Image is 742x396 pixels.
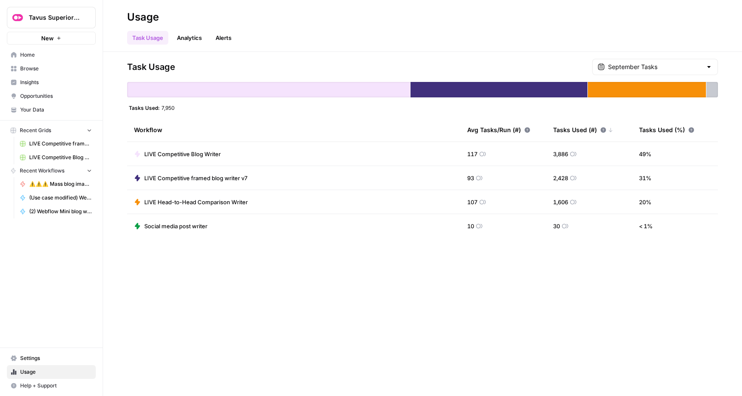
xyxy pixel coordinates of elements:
span: New [41,34,54,42]
span: LIVE Head-to-Head Comparison Writer [144,198,248,206]
span: LIVE Competitive Blog Writer [144,150,221,158]
input: September Tasks [608,63,702,71]
a: Analytics [172,31,207,45]
button: Workspace: Tavus Superiority [7,7,96,28]
span: Tavus Superiority [29,13,81,22]
span: Browse [20,65,92,73]
a: Alerts [210,31,237,45]
span: Social media post writer [144,222,207,230]
span: (2) Webflow Mini blog writer v4 (1.2k-2k words) [29,208,92,215]
img: Tavus Superiority Logo [10,10,25,25]
span: 30 [553,222,560,230]
a: LIVE Competitive framed blog writer v6 Grid (1) [16,137,96,151]
a: Browse [7,62,96,76]
a: Opportunities [7,89,96,103]
span: Usage [20,368,92,376]
button: New [7,32,96,45]
a: Task Usage [127,31,168,45]
span: ⚠️⚠️⚠️ Mass blog image updater [29,180,92,188]
a: Social media post writer [134,222,207,230]
a: LIVE Competitive Blog Writer Grid [16,151,96,164]
span: < 1 % [639,222,653,230]
span: 10 [467,222,474,230]
a: (2) Webflow Mini blog writer v4 (1.2k-2k words) [16,205,96,218]
span: 1,606 [553,198,568,206]
button: Recent Grids [7,124,96,137]
span: Opportunities [20,92,92,100]
span: Tasks Used: [129,104,160,111]
span: Home [20,51,92,59]
a: LIVE Competitive Blog Writer [134,150,221,158]
a: (Use case modified) Webflow Mini blog writer v4 (1.2k-2k words) [16,191,96,205]
div: Tasks Used (#) [553,118,613,142]
span: 2,428 [553,174,568,182]
div: Avg Tasks/Run (#) [467,118,530,142]
a: ⚠️⚠️⚠️ Mass blog image updater [16,177,96,191]
span: Your Data [20,106,92,114]
a: LIVE Competitive framed blog writer v7 [134,174,247,182]
span: LIVE Competitive Blog Writer Grid [29,154,92,161]
div: Workflow [134,118,453,142]
span: 3,886 [553,150,568,158]
button: Help + Support [7,379,96,393]
a: Usage [7,365,96,379]
span: LIVE Competitive framed blog writer v7 [144,174,247,182]
span: 20 % [639,198,651,206]
a: Home [7,48,96,62]
span: Help + Support [20,382,92,390]
span: 107 [467,198,477,206]
span: (Use case modified) Webflow Mini blog writer v4 (1.2k-2k words) [29,194,92,202]
span: Recent Workflows [20,167,64,175]
span: 49 % [639,150,651,158]
span: 31 % [639,174,651,182]
a: Your Data [7,103,96,117]
span: 93 [467,174,474,182]
span: 117 [467,150,477,158]
div: Usage [127,10,159,24]
span: Settings [20,354,92,362]
span: Insights [20,79,92,86]
div: Tasks Used (%) [639,118,694,142]
a: Insights [7,76,96,89]
span: Task Usage [127,61,175,73]
span: Recent Grids [20,127,51,134]
a: Settings [7,351,96,365]
a: LIVE Head-to-Head Comparison Writer [134,198,248,206]
span: LIVE Competitive framed blog writer v6 Grid (1) [29,140,92,148]
span: 7,950 [161,104,175,111]
button: Recent Workflows [7,164,96,177]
